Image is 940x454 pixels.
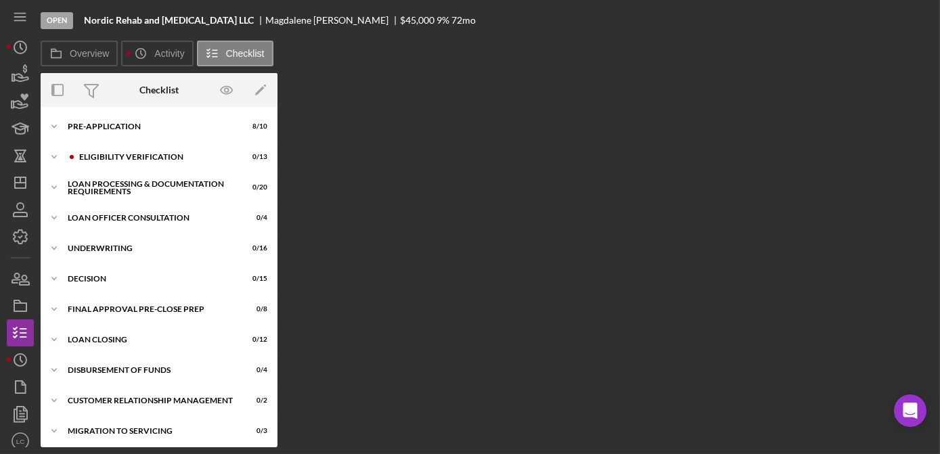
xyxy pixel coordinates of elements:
div: Checklist [139,85,179,95]
button: Overview [41,41,118,66]
div: 72 mo [451,15,476,26]
label: Overview [70,48,109,59]
div: Underwriting [68,244,233,252]
text: LC [16,438,24,445]
div: 0 / 13 [243,153,267,161]
div: 0 / 3 [243,427,267,435]
div: Eligibility Verification [79,153,233,161]
div: 0 / 15 [243,275,267,283]
div: Customer Relationship Management [68,396,233,405]
label: Activity [154,48,184,59]
div: Loan Officer Consultation [68,214,233,222]
span: $45,000 [400,14,434,26]
div: 0 / 4 [243,366,267,374]
div: Migration to Servicing [68,427,233,435]
b: Nordic Rehab and [MEDICAL_DATA] LLC [84,15,254,26]
div: Magdalene [PERSON_NAME] [265,15,400,26]
div: 0 / 8 [243,305,267,313]
div: Disbursement of Funds [68,366,233,374]
div: Loan Processing & Documentation Requirements [68,180,233,196]
div: 0 / 4 [243,214,267,222]
div: Decision [68,275,233,283]
label: Checklist [226,48,265,59]
div: 8 / 10 [243,122,267,131]
div: 0 / 20 [243,183,267,191]
div: 0 / 16 [243,244,267,252]
div: 0 / 12 [243,336,267,344]
div: Open Intercom Messenger [894,394,926,427]
div: Loan Closing [68,336,233,344]
div: Pre-Application [68,122,233,131]
div: 9 % [437,15,449,26]
div: Final Approval Pre-Close Prep [68,305,233,313]
button: Activity [121,41,193,66]
div: 0 / 2 [243,396,267,405]
button: Checklist [197,41,273,66]
div: Open [41,12,73,29]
